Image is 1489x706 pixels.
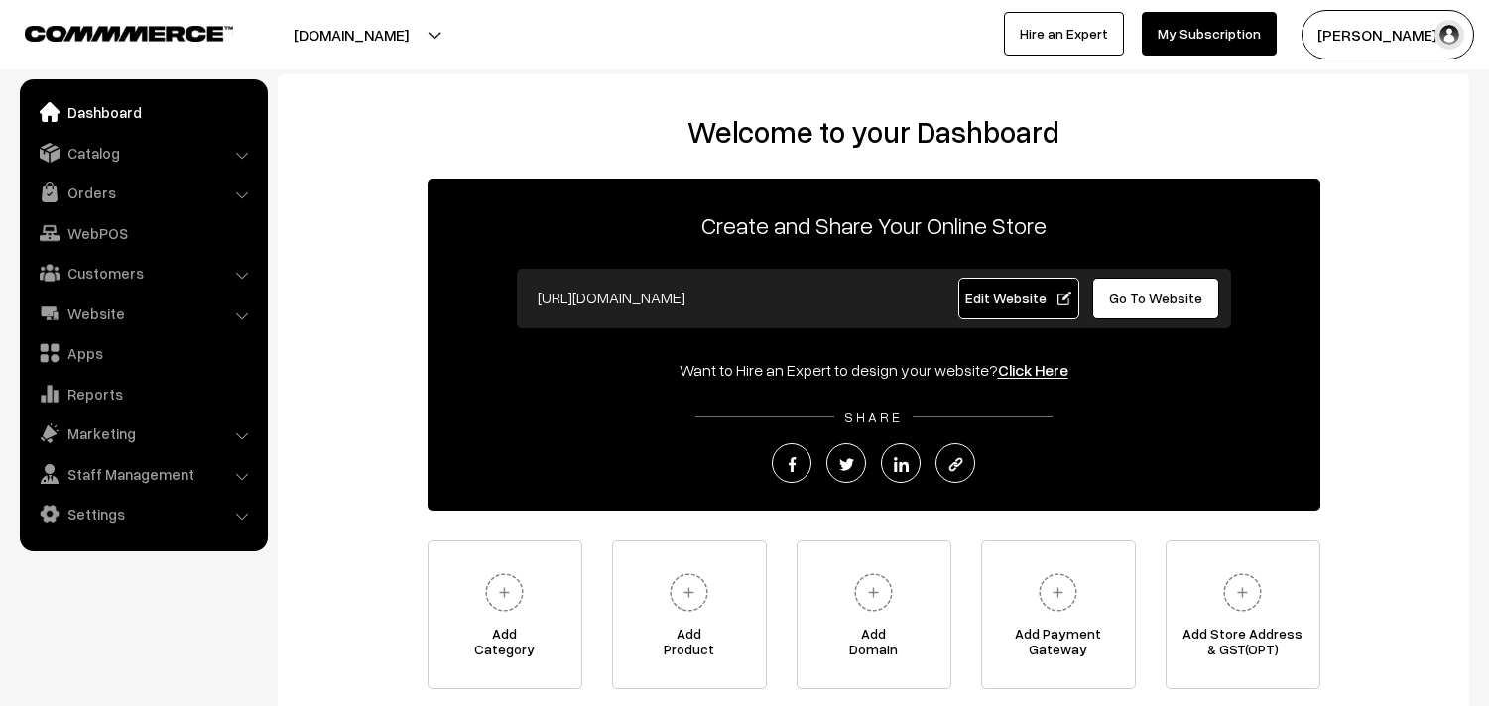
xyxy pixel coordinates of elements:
a: Catalog [25,135,261,171]
a: Marketing [25,415,261,451]
img: COMMMERCE [25,26,233,41]
img: user [1434,20,1464,50]
a: Reports [25,376,261,412]
img: plus.svg [1215,565,1270,620]
img: plus.svg [1031,565,1085,620]
a: Settings [25,496,261,531]
a: Customers [25,255,261,291]
img: plus.svg [662,565,716,620]
h2: Welcome to your Dashboard [298,114,1449,150]
a: Edit Website [958,278,1079,319]
a: AddProduct [612,540,767,689]
a: COMMMERCE [25,20,198,44]
span: Add Domain [798,626,950,665]
a: Website [25,295,261,331]
span: Edit Website [965,290,1071,306]
button: [DOMAIN_NAME] [224,10,478,59]
a: Add PaymentGateway [981,540,1136,689]
a: AddCategory [428,540,582,689]
button: [PERSON_NAME] s… [1302,10,1474,59]
img: plus.svg [846,565,901,620]
a: AddDomain [797,540,951,689]
span: SHARE [834,409,913,425]
a: Orders [25,175,261,210]
span: Add Store Address & GST(OPT) [1167,626,1319,665]
a: Staff Management [25,456,261,492]
div: Want to Hire an Expert to design your website? [428,358,1320,382]
p: Create and Share Your Online Store [428,207,1320,243]
a: WebPOS [25,215,261,251]
span: Add Category [429,626,581,665]
a: Dashboard [25,94,261,130]
a: Add Store Address& GST(OPT) [1166,540,1320,689]
a: Apps [25,335,261,371]
span: Add Product [613,626,766,665]
a: Go To Website [1092,278,1220,319]
img: plus.svg [477,565,532,620]
a: Click Here [998,360,1068,380]
a: My Subscription [1142,12,1277,56]
span: Go To Website [1109,290,1202,306]
span: Add Payment Gateway [982,626,1135,665]
a: Hire an Expert [1004,12,1124,56]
